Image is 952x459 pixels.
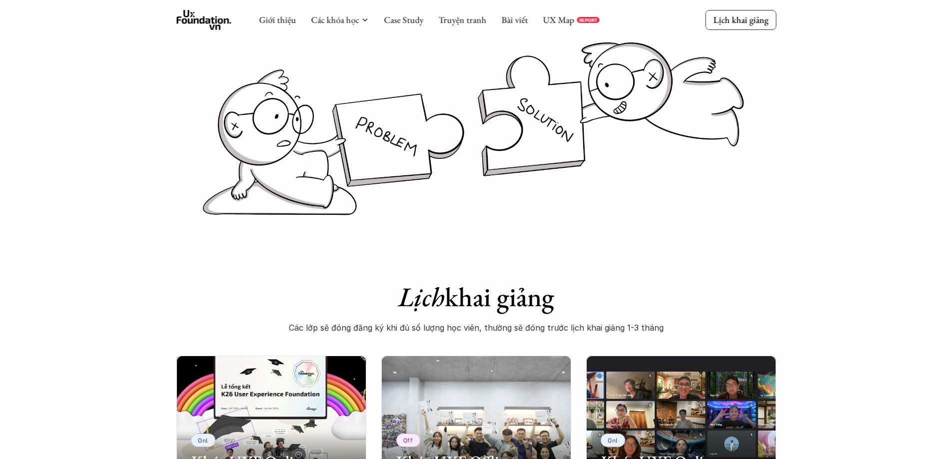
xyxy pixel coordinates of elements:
[705,10,776,29] a: Lịch khai giảng
[259,14,296,25] a: Giới thiệu
[384,14,423,25] a: Case Study
[438,14,486,25] a: Truyện tranh
[713,14,768,25] p: Lịch khai giảng
[398,279,445,314] em: Lịch
[403,437,413,444] p: Off
[608,437,618,444] p: Onl
[276,320,676,335] p: Các lớp sẽ đóng đăng ký khi đủ số lượng học viên, thường sẽ đóng trước lịch khai giảng 1-3 tháng
[577,17,599,23] a: REPORT
[276,281,676,313] h1: khai giảng
[198,437,208,444] p: Onl
[543,14,574,25] a: UX Map
[579,17,597,23] p: REPORT
[501,14,528,25] a: Bài viết
[311,14,359,25] a: Các khóa học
